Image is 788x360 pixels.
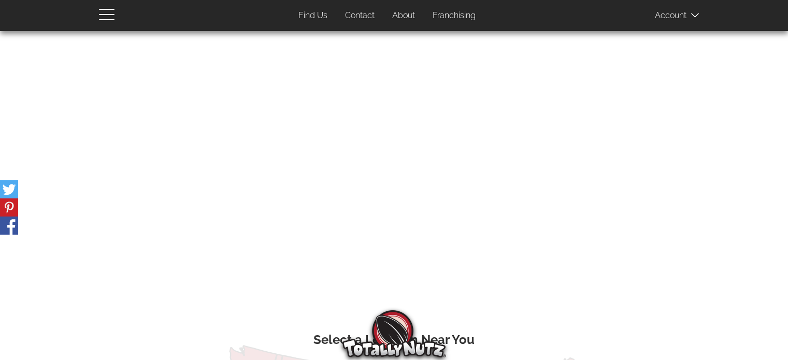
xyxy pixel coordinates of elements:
img: Totally Nutz Logo [342,310,446,357]
a: Contact [337,6,382,26]
a: Franchising [425,6,483,26]
a: Find Us [291,6,335,26]
a: About [384,6,423,26]
h3: Select a Location Near You [107,333,682,347]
